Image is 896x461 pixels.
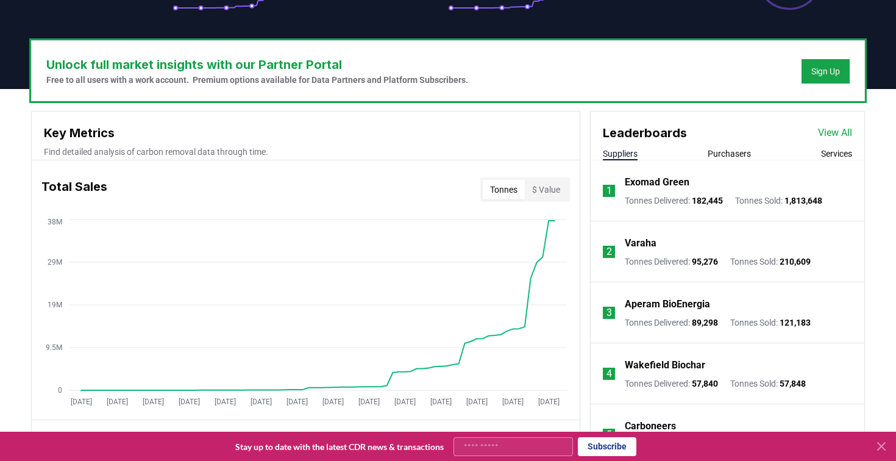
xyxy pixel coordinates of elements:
[46,74,468,86] p: Free to all users with a work account. Premium options available for Data Partners and Platform S...
[730,316,811,329] p: Tonnes Sold :
[730,256,811,268] p: Tonnes Sold :
[606,184,612,198] p: 1
[625,419,676,434] a: Carboneers
[625,297,710,312] a: Aperam BioEnergia
[48,258,62,266] tspan: 29M
[625,358,705,373] a: Wakefield Biochar
[603,148,638,160] button: Suppliers
[625,195,723,207] p: Tonnes Delivered :
[44,124,567,142] h3: Key Metrics
[625,316,718,329] p: Tonnes Delivered :
[603,124,687,142] h3: Leaderboards
[41,177,107,202] h3: Total Sales
[735,195,822,207] p: Tonnes Sold :
[538,398,560,406] tspan: [DATE]
[780,379,806,388] span: 57,848
[44,146,567,158] p: Find detailed analysis of carbon removal data through time.
[48,218,62,226] tspan: 38M
[625,175,689,190] a: Exomad Green
[811,65,840,77] a: Sign Up
[606,306,612,320] p: 3
[179,398,200,406] tspan: [DATE]
[46,343,62,352] tspan: 9.5M
[802,59,850,84] button: Sign Up
[394,398,416,406] tspan: [DATE]
[322,398,344,406] tspan: [DATE]
[215,398,236,406] tspan: [DATE]
[46,55,468,74] h3: Unlock full market insights with our Partner Portal
[625,256,718,268] p: Tonnes Delivered :
[606,245,612,259] p: 2
[483,180,525,199] button: Tonnes
[708,148,751,160] button: Purchasers
[625,377,718,390] p: Tonnes Delivered :
[784,196,822,205] span: 1,813,648
[606,427,612,442] p: 5
[358,398,380,406] tspan: [DATE]
[821,148,852,160] button: Services
[71,398,92,406] tspan: [DATE]
[286,398,308,406] tspan: [DATE]
[502,398,524,406] tspan: [DATE]
[692,257,718,266] span: 95,276
[58,386,62,395] tspan: 0
[430,398,452,406] tspan: [DATE]
[818,126,852,140] a: View All
[780,257,811,266] span: 210,609
[107,398,128,406] tspan: [DATE]
[525,180,567,199] button: $ Value
[143,398,164,406] tspan: [DATE]
[48,301,62,309] tspan: 19M
[692,318,718,327] span: 89,298
[606,366,612,381] p: 4
[251,398,272,406] tspan: [DATE]
[692,196,723,205] span: 182,445
[730,377,806,390] p: Tonnes Sold :
[625,236,656,251] a: Varaha
[692,379,718,388] span: 57,840
[780,318,811,327] span: 121,183
[466,398,488,406] tspan: [DATE]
